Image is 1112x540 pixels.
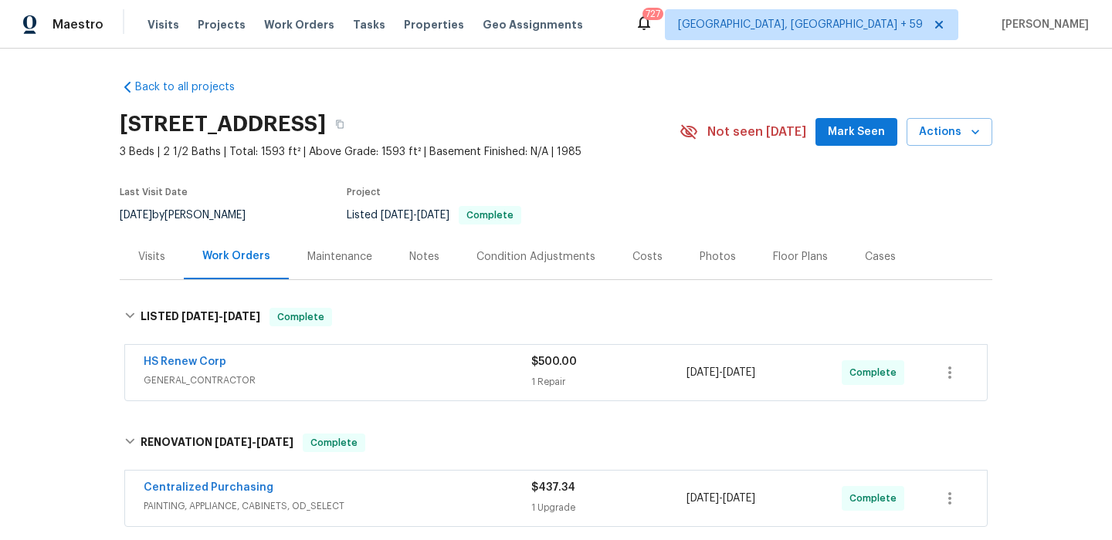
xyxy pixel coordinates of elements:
a: HS Renew Corp [144,356,226,367]
span: - [687,365,755,380]
span: [DATE] [381,210,413,221]
div: Floor Plans [773,249,828,265]
div: by [PERSON_NAME] [120,206,264,224]
div: Costs [632,249,663,265]
span: [GEOGRAPHIC_DATA], [GEOGRAPHIC_DATA] + 59 [678,17,923,32]
span: Tasks [353,19,385,30]
span: Mark Seen [828,123,885,142]
div: Notes [409,249,439,265]
button: Mark Seen [815,118,897,147]
span: 3 Beds | 2 1/2 Baths | Total: 1593 ft² | Above Grade: 1593 ft² | Basement Finished: N/A | 1985 [120,144,680,160]
span: Not seen [DATE] [707,124,806,140]
span: [DATE] [687,367,719,378]
div: Cases [865,249,896,265]
span: Visits [147,17,179,32]
div: 1 Repair [531,374,687,390]
span: Projects [198,17,246,32]
div: 727 [646,6,660,22]
span: [DATE] [723,493,755,504]
span: [DATE] [223,311,260,322]
span: Maestro [53,17,103,32]
span: Complete [271,309,331,325]
span: Last Visit Date [120,187,188,197]
span: [DATE] [181,311,219,322]
span: Complete [304,435,364,451]
div: Photos [700,249,736,265]
span: GENERAL_CONTRACTOR [144,373,531,388]
span: [DATE] [120,210,152,221]
div: Work Orders [202,248,270,264]
button: Actions [907,118,992,147]
div: Maintenance [307,249,372,265]
span: Complete [849,365,903,380]
div: RENOVATION [DATE]-[DATE]Complete [120,418,992,467]
span: Project [347,187,381,197]
h2: [STREET_ADDRESS] [120,116,326,132]
button: Copy Address [326,110,354,138]
span: [PERSON_NAME] [995,17,1089,32]
span: - [381,210,449,221]
span: Complete [849,491,903,506]
h6: LISTED [141,308,260,326]
span: Properties [404,17,464,32]
a: Back to all projects [120,79,268,95]
span: - [687,491,755,506]
div: Condition Adjustments [476,249,595,265]
div: LISTED [DATE]-[DATE]Complete [120,292,992,342]
div: 1 Upgrade [531,500,687,515]
div: Visits [138,249,165,265]
h6: RENOVATION [141,434,293,452]
span: PAINTING, APPLIANCE, CABINETS, OD_SELECT [144,498,531,514]
span: Work Orders [264,17,334,32]
span: Geo Assignments [483,17,583,32]
span: [DATE] [417,210,449,221]
span: Actions [919,123,980,142]
span: [DATE] [687,493,719,504]
span: [DATE] [256,437,293,447]
span: $500.00 [531,356,577,367]
span: $437.34 [531,482,575,493]
span: Complete [460,211,520,220]
span: [DATE] [723,367,755,378]
span: - [181,311,260,322]
span: [DATE] [215,437,252,447]
span: Listed [347,210,521,221]
a: Centralized Purchasing [144,482,273,493]
span: - [215,437,293,447]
